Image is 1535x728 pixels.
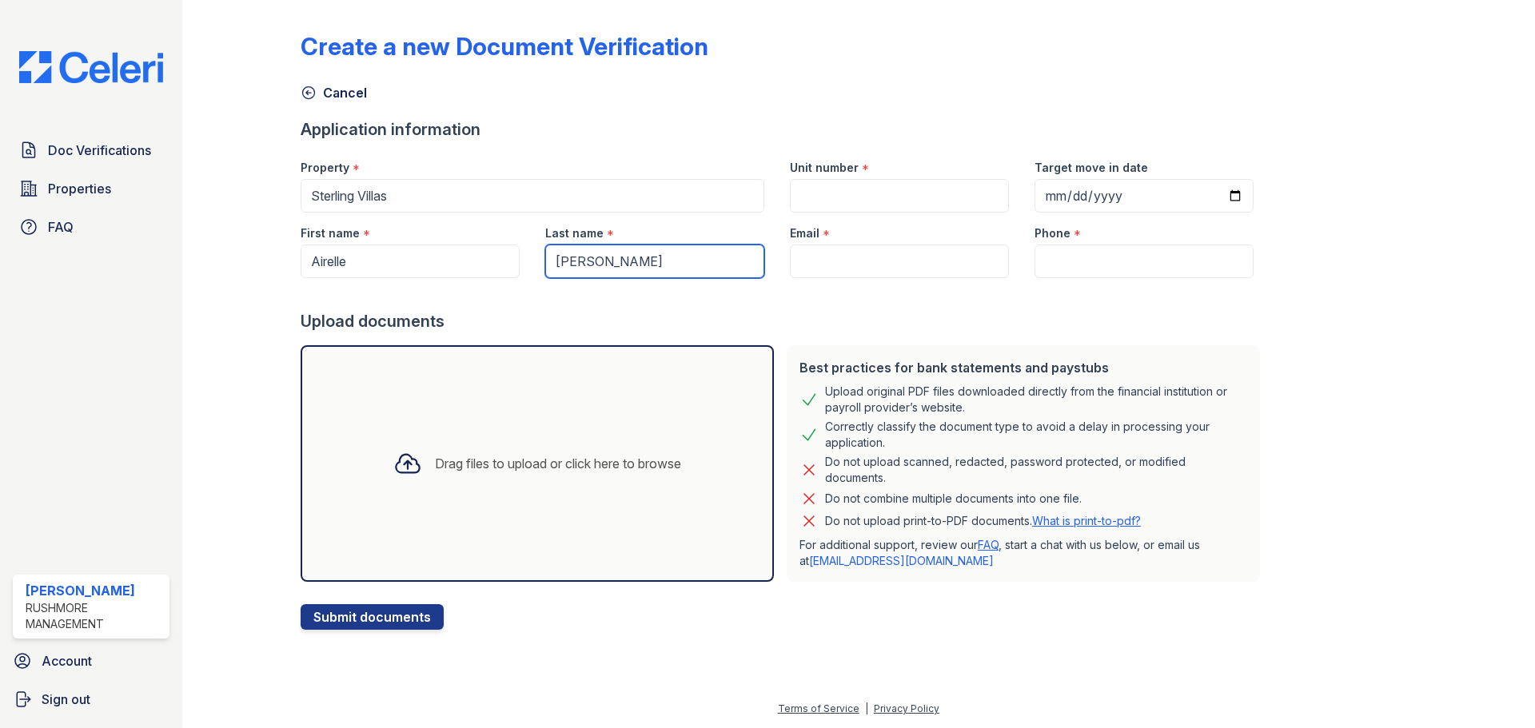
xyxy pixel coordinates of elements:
[6,683,176,715] a: Sign out
[790,225,819,241] label: Email
[301,160,349,176] label: Property
[1035,160,1148,176] label: Target move in date
[6,51,176,83] img: CE_Logo_Blue-a8612792a0a2168367f1c8372b55b34899dd931a85d93a1a3d3e32e68fde9ad4.png
[435,454,681,473] div: Drag files to upload or click here to browse
[48,217,74,237] span: FAQ
[301,83,367,102] a: Cancel
[26,581,163,600] div: [PERSON_NAME]
[545,225,604,241] label: Last name
[865,702,868,714] div: |
[48,179,111,198] span: Properties
[874,702,939,714] a: Privacy Policy
[799,537,1247,569] p: For additional support, review our , start a chat with us below, or email us at
[1032,514,1141,527] a: What is print-to-pdf?
[809,554,994,567] a: [EMAIL_ADDRESS][DOMAIN_NAME]
[825,513,1141,529] p: Do not upload print-to-PDF documents.
[6,645,176,677] a: Account
[13,134,169,166] a: Doc Verifications
[825,454,1247,486] div: Do not upload scanned, redacted, password protected, or modified documents.
[301,32,708,61] div: Create a new Document Verification
[13,173,169,205] a: Properties
[825,489,1082,508] div: Do not combine multiple documents into one file.
[301,604,444,630] button: Submit documents
[825,419,1247,451] div: Correctly classify the document type to avoid a delay in processing your application.
[778,702,859,714] a: Terms of Service
[1035,225,1071,241] label: Phone
[799,358,1247,377] div: Best practices for bank statements and paystubs
[301,118,1266,141] div: Application information
[26,600,163,632] div: Rushmore Management
[978,538,999,551] a: FAQ
[301,225,360,241] label: First name
[42,690,90,709] span: Sign out
[301,310,1266,332] div: Upload documents
[825,384,1247,416] div: Upload original PDF files downloaded directly from the financial institution or payroll provider’...
[48,141,151,160] span: Doc Verifications
[42,651,92,670] span: Account
[790,160,859,176] label: Unit number
[13,211,169,243] a: FAQ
